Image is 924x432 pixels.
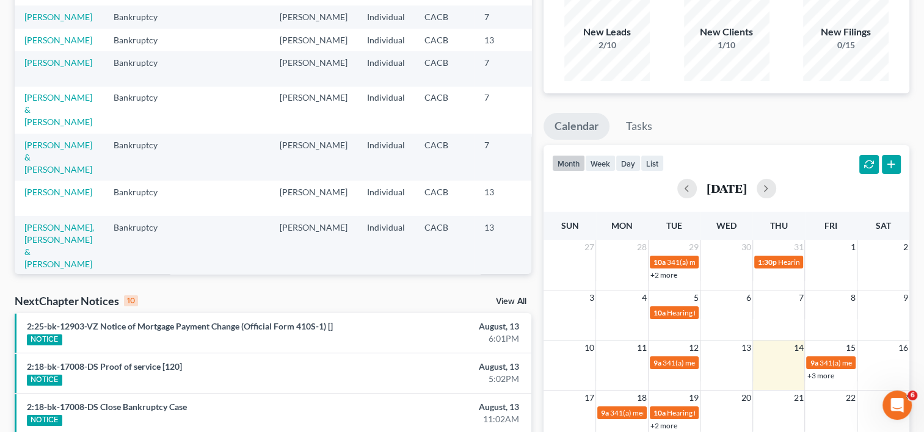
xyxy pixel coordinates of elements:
span: 1:30p [758,257,777,267]
td: Individual [357,29,415,51]
td: Bankruptcy [104,29,180,51]
span: 5 [693,290,700,305]
a: 2:25-bk-12903-VZ Notice of Mortgage Payment Change (Official Form 410S-1) [] [27,321,333,331]
td: CACB [415,51,475,86]
td: Individual [357,5,415,28]
span: 19 [688,391,700,405]
span: 8 [849,290,857,305]
a: 2:18-bk-17008-DS Proof of service [120] [27,361,182,372]
a: View All [496,297,526,306]
span: 341(a) meeting for [PERSON_NAME] [667,257,785,267]
td: [PERSON_NAME] [270,51,357,86]
td: 13 [475,181,536,215]
span: 9a [601,408,609,417]
a: [PERSON_NAME] [24,12,92,22]
span: 341(a) meeting for [PERSON_NAME] & [PERSON_NAME] [663,358,845,367]
span: 4 [641,290,648,305]
a: [PERSON_NAME], [PERSON_NAME] & [PERSON_NAME] [24,222,94,269]
div: August, 13 [363,401,519,413]
td: Individual [357,51,415,86]
a: [PERSON_NAME] [24,35,92,45]
span: 31 [792,240,804,254]
div: 5:02PM [363,373,519,385]
h2: [DATE] [707,182,747,195]
td: Bankruptcy [104,181,180,215]
span: 341(a) meeting for [PERSON_NAME] & [PERSON_NAME] [610,408,793,417]
span: 1 [849,240,857,254]
td: Individual [357,134,415,181]
a: Calendar [544,113,609,140]
span: 14 [792,340,804,355]
a: 2:18-bk-17008-DS Close Bankruptcy Case [27,401,187,412]
td: 7 [475,51,536,86]
a: Tasks [615,113,663,140]
span: Tue [666,220,682,231]
span: 21 [792,391,804,405]
iframe: Intercom live chat [882,391,912,420]
span: 27 [583,240,595,254]
button: month [552,155,585,171]
td: CACB [415,134,475,181]
button: day [616,155,641,171]
div: 1/10 [684,39,769,51]
span: 9a [653,358,661,367]
td: Individual [357,87,415,134]
td: Bankruptcy [104,134,180,181]
td: Bankruptcy [104,87,180,134]
div: August, 13 [363,361,519,373]
div: New Leads [564,25,650,39]
span: 2 [902,240,909,254]
div: NOTICE [27,415,62,426]
td: [PERSON_NAME] [270,5,357,28]
span: 10a [653,308,666,317]
span: 13 [740,340,752,355]
td: CACB [415,181,475,215]
span: Mon [611,220,633,231]
span: 16 [897,340,909,355]
div: NOTICE [27,334,62,345]
span: 9a [810,358,818,367]
td: Individual [357,181,415,215]
span: Hearing for [PERSON_NAME] [778,257,873,267]
span: Sat [876,220,891,231]
div: 6:01PM [363,333,519,345]
td: CACB [415,87,475,134]
div: New Filings [803,25,889,39]
td: Bankruptcy [104,51,180,86]
div: August, 13 [363,320,519,333]
td: 7 [475,5,536,28]
span: 10a [653,408,666,417]
td: 7 [475,87,536,134]
a: [PERSON_NAME] [24,57,92,68]
div: New Clients [684,25,769,39]
td: Individual [357,216,415,275]
span: Thu [770,220,788,231]
div: 10 [124,295,138,306]
span: 18 [636,391,648,405]
span: 28 [636,240,648,254]
a: [PERSON_NAME] & [PERSON_NAME] [24,140,92,175]
span: 20 [740,391,752,405]
span: 3 [588,290,595,305]
span: 12 [688,340,700,355]
td: [PERSON_NAME] [270,134,357,181]
td: [PERSON_NAME] [270,87,357,134]
span: 7 [797,290,804,305]
td: CACB [415,216,475,275]
span: 30 [740,240,752,254]
span: 6 [908,391,917,400]
a: [PERSON_NAME] [24,187,92,197]
td: 13 [475,216,536,275]
span: 17 [583,391,595,405]
td: [PERSON_NAME] [270,216,357,275]
a: +2 more [650,270,677,279]
td: Bankruptcy [104,216,180,275]
button: list [641,155,664,171]
div: NextChapter Notices [15,293,138,308]
span: 22 [845,391,857,405]
td: Bankruptcy [104,5,180,28]
span: 15 [845,340,857,355]
td: CACB [415,5,475,28]
span: 9 [902,290,909,305]
a: +2 more [650,421,677,430]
